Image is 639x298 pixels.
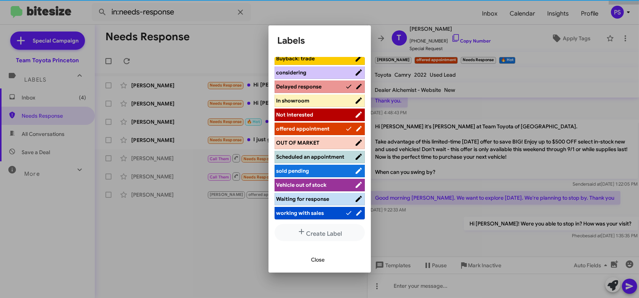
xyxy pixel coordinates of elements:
span: considering [276,69,307,76]
span: Close [311,253,325,266]
span: Scheduled an appointment [276,153,345,160]
span: Delayed response [276,83,322,90]
span: Waiting for response [276,196,330,202]
span: Not Interested [276,111,314,118]
span: Vehicle out of stock [276,181,327,188]
span: Buyback: trade [276,55,315,62]
button: Create Label [275,224,365,241]
span: offered appointment [276,125,330,132]
button: Close [305,253,331,266]
span: OUT OF MARKET [276,139,320,146]
span: In showroom [276,97,310,104]
span: working with sales [276,210,324,216]
h1: Labels [278,35,362,47]
span: sold pending [276,167,309,174]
